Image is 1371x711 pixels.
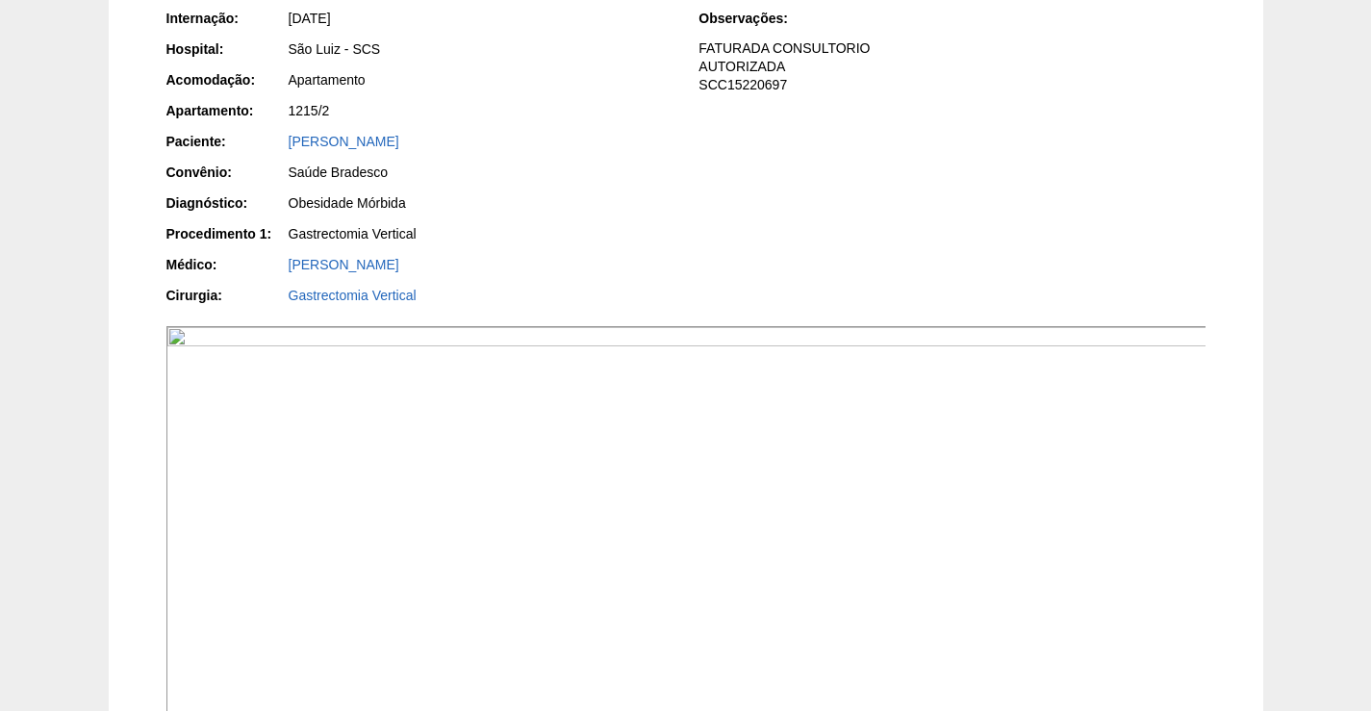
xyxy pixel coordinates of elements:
div: Gastrectomia Vertical [289,224,673,243]
a: [PERSON_NAME] [289,257,399,272]
div: Convênio: [166,163,287,182]
div: Procedimento 1: [166,224,287,243]
div: Observações: [698,9,819,28]
div: Saúde Bradesco [289,163,673,182]
div: Paciente: [166,132,287,151]
div: Apartamento: [166,101,287,120]
div: Cirurgia: [166,286,287,305]
div: Obesidade Mórbida [289,193,673,213]
div: 1215/2 [289,101,673,120]
div: Médico: [166,255,287,274]
div: Apartamento [289,70,673,89]
span: [DATE] [289,11,331,26]
a: [PERSON_NAME] [289,134,399,149]
a: Gastrectomia Vertical [289,288,417,303]
div: Diagnóstico: [166,193,287,213]
p: FATURADA CONSULTORIO AUTORIZADA SCC15220697 [698,39,1205,94]
div: Acomodação: [166,70,287,89]
div: Internação: [166,9,287,28]
div: Hospital: [166,39,287,59]
div: São Luiz - SCS [289,39,673,59]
